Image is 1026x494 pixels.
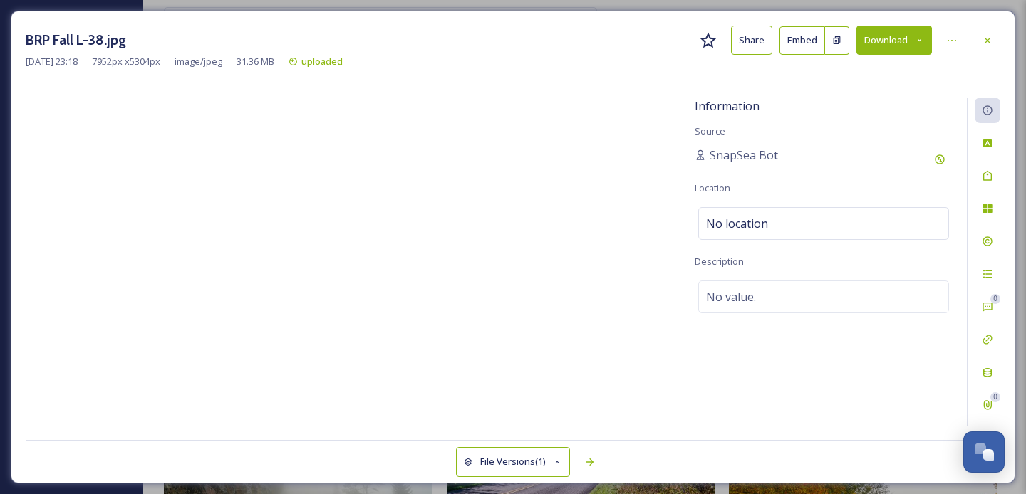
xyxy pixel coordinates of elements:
[175,55,222,68] span: image/jpeg
[695,255,744,268] span: Description
[301,55,343,68] span: uploaded
[856,26,932,55] button: Download
[237,55,274,68] span: 31.36 MB
[26,30,126,51] h3: BRP Fall L-38.jpg
[695,125,725,137] span: Source
[695,98,760,114] span: Information
[456,447,570,476] button: File Versions(1)
[779,26,825,55] button: Embed
[706,288,756,305] span: No value.
[731,26,772,55] button: Share
[990,392,1000,402] div: 0
[963,431,1005,473] button: Open Chat
[706,215,768,232] span: No location
[26,55,78,68] span: [DATE] 23:18
[990,294,1000,304] div: 0
[695,182,730,194] span: Location
[710,147,778,164] span: SnapSea Bot
[92,55,160,68] span: 7952 px x 5304 px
